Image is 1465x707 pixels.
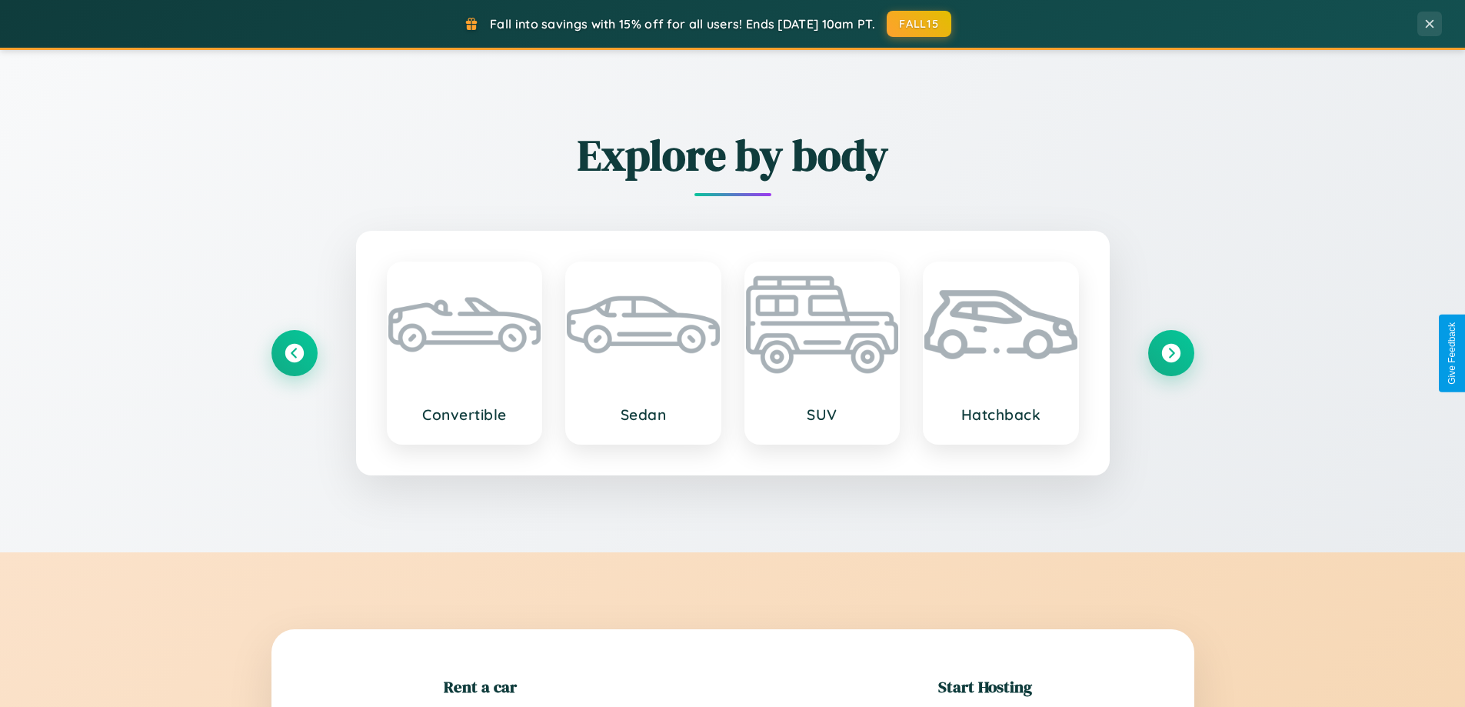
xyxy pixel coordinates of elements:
[761,405,884,424] h3: SUV
[490,16,875,32] span: Fall into savings with 15% off for all users! Ends [DATE] 10am PT.
[271,125,1194,185] h2: Explore by body
[444,675,517,698] h2: Rent a car
[404,405,526,424] h3: Convertible
[940,405,1062,424] h3: Hatchback
[938,675,1032,698] h2: Start Hosting
[1447,322,1457,385] div: Give Feedback
[582,405,704,424] h3: Sedan
[887,11,951,37] button: FALL15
